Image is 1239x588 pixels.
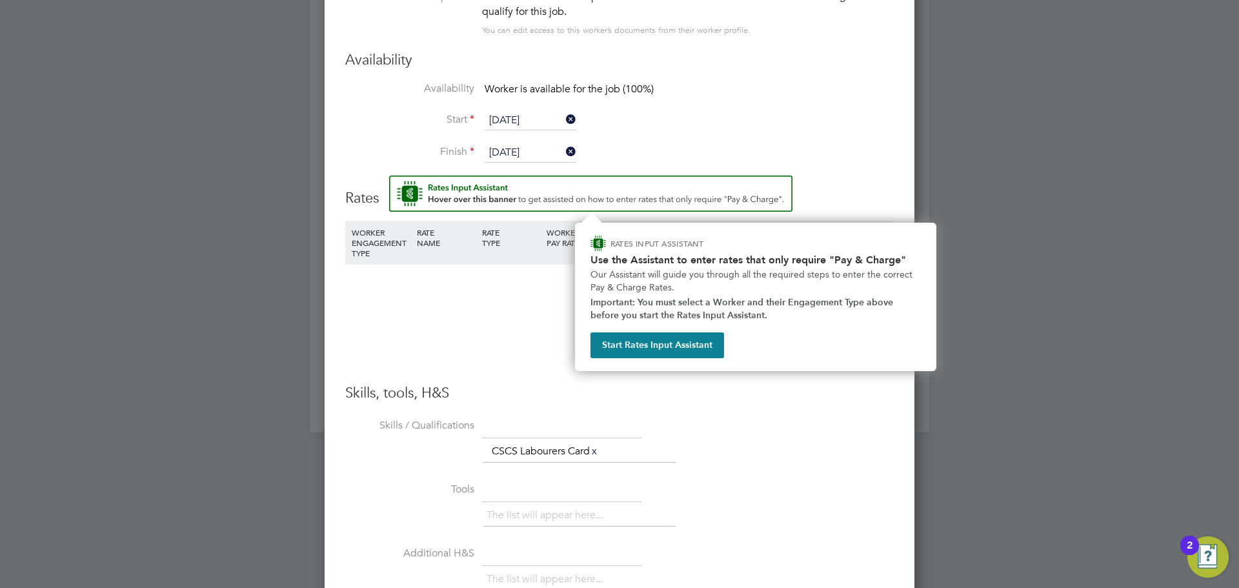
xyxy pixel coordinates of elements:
button: Rate Assistant [389,176,792,212]
h3: Availability [345,51,894,70]
h3: Rates [345,176,894,208]
div: WORKER PAY RATE [543,221,609,254]
div: RATE TYPE [479,221,544,254]
img: ENGAGE Assistant Icon [590,236,606,251]
li: The list will appear here... [487,507,609,524]
label: Additional H&S [345,547,474,560]
label: Skills / Qualifications [345,419,474,432]
span: Worker is available for the job (100%) [485,83,654,96]
label: Availability [345,82,474,96]
div: 2 [1187,545,1193,562]
label: Start [345,113,474,127]
button: Open Resource Center, 2 new notifications [1187,536,1229,578]
div: EMPLOYER COST [674,221,739,254]
div: You can edit access to this worker’s documents from their worker profile. [482,23,750,38]
div: WORKER ENGAGEMENT TYPE [348,221,414,265]
button: Start Rates Input Assistant [590,332,724,358]
p: RATES INPUT ASSISTANT [610,238,772,249]
a: x [590,443,599,460]
strong: Important: You must select a Worker and their Engagement Type above before you start the Rates In... [590,297,896,321]
div: AGENCY MARKUP [739,221,804,254]
div: RATE NAME [414,221,479,254]
h2: Use the Assistant to enter rates that only require "Pay & Charge" [590,254,921,266]
label: Finish [345,145,474,159]
label: Tools [345,483,474,496]
div: HOLIDAY PAY [609,221,674,254]
input: Select one [485,143,576,163]
li: The list will appear here... [487,571,609,588]
p: Our Assistant will guide you through all the required steps to enter the correct Pay & Charge Rates. [590,269,921,294]
input: Select one [485,111,576,130]
h3: Skills, tools, H&S [345,384,894,403]
li: CSCS Labourers Card [487,443,604,460]
div: No data found [358,288,881,301]
div: AGENCY CHARGE RATE [804,221,847,265]
div: How to input Rates that only require Pay & Charge [575,223,936,371]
